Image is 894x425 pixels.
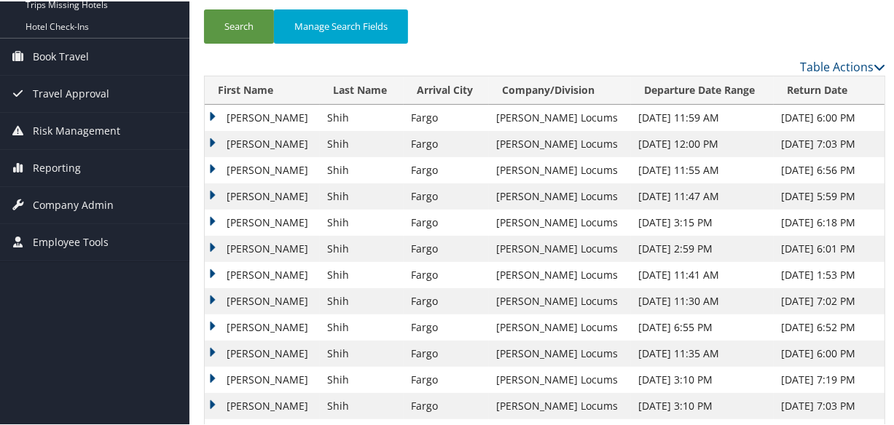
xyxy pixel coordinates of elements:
[489,392,631,418] td: [PERSON_NAME] Locums
[404,365,490,392] td: Fargo
[205,156,320,182] td: [PERSON_NAME]
[205,103,320,130] td: [PERSON_NAME]
[404,392,490,418] td: Fargo
[489,156,631,182] td: [PERSON_NAME] Locums
[631,130,774,156] td: [DATE] 12:00 PM
[205,208,320,234] td: [PERSON_NAME]
[404,261,490,287] td: Fargo
[320,365,404,392] td: Shih
[489,208,631,234] td: [PERSON_NAME] Locums
[774,75,885,103] th: Return Date: activate to sort column ascending
[404,75,490,103] th: Arrival City: activate to sort column ascending
[205,392,320,418] td: [PERSON_NAME]
[489,313,631,339] td: [PERSON_NAME] Locums
[320,313,404,339] td: Shih
[205,130,320,156] td: [PERSON_NAME]
[774,130,885,156] td: [DATE] 7:03 PM
[631,156,774,182] td: [DATE] 11:55 AM
[33,111,120,148] span: Risk Management
[320,156,404,182] td: Shih
[774,287,885,313] td: [DATE] 7:02 PM
[320,75,404,103] th: Last Name: activate to sort column ascending
[404,156,490,182] td: Fargo
[320,103,404,130] td: Shih
[404,130,490,156] td: Fargo
[205,313,320,339] td: [PERSON_NAME]
[33,186,114,222] span: Company Admin
[774,339,885,365] td: [DATE] 6:00 PM
[274,8,408,42] button: Manage Search Fields
[404,208,490,234] td: Fargo
[774,103,885,130] td: [DATE] 6:00 PM
[631,103,774,130] td: [DATE] 11:59 AM
[489,130,631,156] td: [PERSON_NAME] Locums
[320,182,404,208] td: Shih
[205,75,320,103] th: First Name: activate to sort column ascending
[33,74,109,111] span: Travel Approval
[320,339,404,365] td: Shih
[205,365,320,392] td: [PERSON_NAME]
[320,287,404,313] td: Shih
[33,223,109,259] span: Employee Tools
[489,103,631,130] td: [PERSON_NAME] Locums
[320,234,404,261] td: Shih
[404,313,490,339] td: Fargo
[404,287,490,313] td: Fargo
[631,365,774,392] td: [DATE] 3:10 PM
[631,234,774,261] td: [DATE] 2:59 PM
[404,234,490,261] td: Fargo
[205,287,320,313] td: [PERSON_NAME]
[631,392,774,418] td: [DATE] 3:10 PM
[631,261,774,287] td: [DATE] 11:41 AM
[320,208,404,234] td: Shih
[33,37,89,74] span: Book Travel
[489,287,631,313] td: [PERSON_NAME] Locums
[774,392,885,418] td: [DATE] 7:03 PM
[774,156,885,182] td: [DATE] 6:56 PM
[774,261,885,287] td: [DATE] 1:53 PM
[774,182,885,208] td: [DATE] 5:59 PM
[800,57,885,74] a: Table Actions
[631,75,774,103] th: Departure Date Range: activate to sort column ascending
[205,234,320,261] td: [PERSON_NAME]
[489,75,631,103] th: Company/Division
[489,339,631,365] td: [PERSON_NAME] Locums
[320,392,404,418] td: Shih
[205,261,320,287] td: [PERSON_NAME]
[205,182,320,208] td: [PERSON_NAME]
[774,313,885,339] td: [DATE] 6:52 PM
[631,208,774,234] td: [DATE] 3:15 PM
[320,261,404,287] td: Shih
[631,182,774,208] td: [DATE] 11:47 AM
[631,287,774,313] td: [DATE] 11:30 AM
[204,8,274,42] button: Search
[631,313,774,339] td: [DATE] 6:55 PM
[33,148,81,185] span: Reporting
[320,130,404,156] td: Shih
[489,365,631,392] td: [PERSON_NAME] Locums
[404,339,490,365] td: Fargo
[404,103,490,130] td: Fargo
[774,234,885,261] td: [DATE] 6:01 PM
[774,365,885,392] td: [DATE] 7:19 PM
[489,234,631,261] td: [PERSON_NAME] Locums
[404,182,490,208] td: Fargo
[631,339,774,365] td: [DATE] 11:35 AM
[489,182,631,208] td: [PERSON_NAME] Locums
[489,261,631,287] td: [PERSON_NAME] Locums
[205,339,320,365] td: [PERSON_NAME]
[774,208,885,234] td: [DATE] 6:18 PM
